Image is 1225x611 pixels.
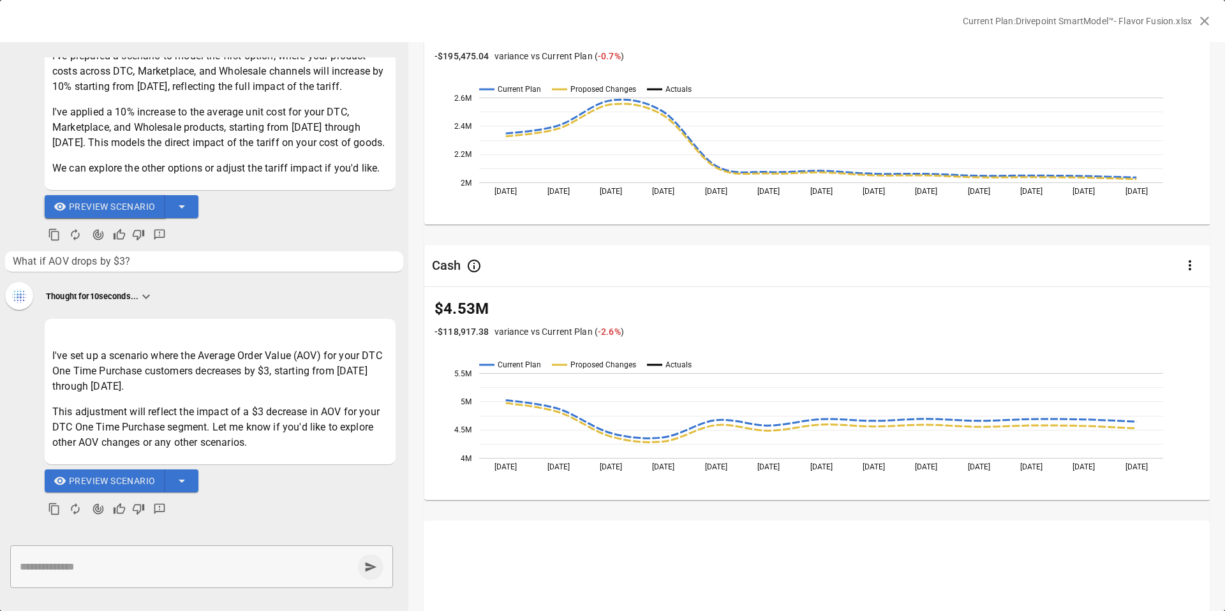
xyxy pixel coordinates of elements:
text: [DATE] [757,462,780,471]
svg: A chart. [424,78,1210,228]
text: [DATE] [652,187,674,196]
text: 2.4M [454,122,471,131]
text: [DATE] [547,462,570,471]
text: [DATE] [915,187,937,196]
p: variance vs Current Plan ( ) [494,325,624,339]
button: Preview Scenario [45,195,166,218]
text: [DATE] [757,187,780,196]
button: Regenerate Response [64,223,87,246]
text: 4M [461,453,471,462]
span: What if AOV drops by $3? [13,254,396,269]
button: Bad Response [129,499,148,519]
button: Agent Changes Data [87,497,110,520]
p: -$118,917.38 [434,325,489,339]
text: 2M [461,178,471,187]
text: [DATE] [705,187,727,196]
text: [DATE] [915,462,937,471]
img: Thinking [10,287,28,305]
text: [DATE] [652,462,674,471]
text: 4.5M [454,425,471,434]
text: Actuals [665,85,692,94]
button: Good Response [110,499,129,519]
p: I've prepared a scenario to model the first option, where your product costs across DTC, Marketpl... [52,48,388,94]
p: We can explore the other options or adjust the tariff impact if you'd like. [52,161,388,176]
text: Proposed Changes [570,360,636,369]
text: Current Plan [498,360,541,369]
button: Regenerate Response [64,497,87,520]
span: Preview Scenario [69,199,155,215]
span: -0.7 % [598,51,621,61]
text: Current Plan [498,85,541,94]
text: [DATE] [863,462,885,471]
text: [DATE] [863,187,885,196]
p: This adjustment will reflect the impact of a $3 decrease in AOV for your DTC One Time Purchase se... [52,404,388,450]
button: Detailed Feedback [148,497,171,520]
text: [DATE] [1020,462,1043,471]
p: Current Plan: Drivepoint SmartModel™- Flavor Fusion.xlsx [963,15,1192,27]
button: Copy to clipboard [45,225,64,244]
p: $4.53M [434,297,1200,320]
p: -$195,475.04 [434,50,489,63]
div: Cash [432,257,461,274]
text: [DATE] [547,187,570,196]
button: Copy to clipboard [45,499,64,519]
text: 2.6M [454,93,471,102]
button: Preview Scenario [45,469,166,492]
text: [DATE] [1125,187,1148,196]
text: [DATE] [1125,462,1148,471]
text: [DATE] [1073,187,1095,196]
text: 5.5M [454,369,471,378]
text: [DATE] [705,462,727,471]
text: Proposed Changes [570,85,636,94]
svg: A chart. [424,354,1210,503]
p: I've applied a 10% increase to the average unit cost for your DTC, Marketplace, and Wholesale pro... [52,105,388,151]
text: [DATE] [1020,187,1043,196]
button: Agent Changes Data [87,223,110,246]
text: 5M [461,397,471,406]
text: [DATE] [968,462,990,471]
text: [DATE] [810,187,832,196]
text: [DATE] [494,187,517,196]
button: Bad Response [129,225,148,244]
p: I've set up a scenario where the Average Order Value (AOV) for your DTC One Time Purchase custome... [52,348,388,394]
text: 2.2M [454,150,471,159]
span: -2.6 % [598,327,621,337]
text: [DATE] [810,462,832,471]
text: [DATE] [1073,462,1095,471]
text: Actuals [665,360,692,369]
text: [DATE] [494,462,517,471]
span: Preview Scenario [69,473,155,489]
p: Thought for 10 seconds... [46,291,138,302]
text: [DATE] [600,462,622,471]
button: Detailed Feedback [148,223,171,246]
text: [DATE] [600,187,622,196]
p: variance vs Current Plan ( ) [494,50,624,63]
button: Good Response [110,225,129,244]
text: [DATE] [968,187,990,196]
